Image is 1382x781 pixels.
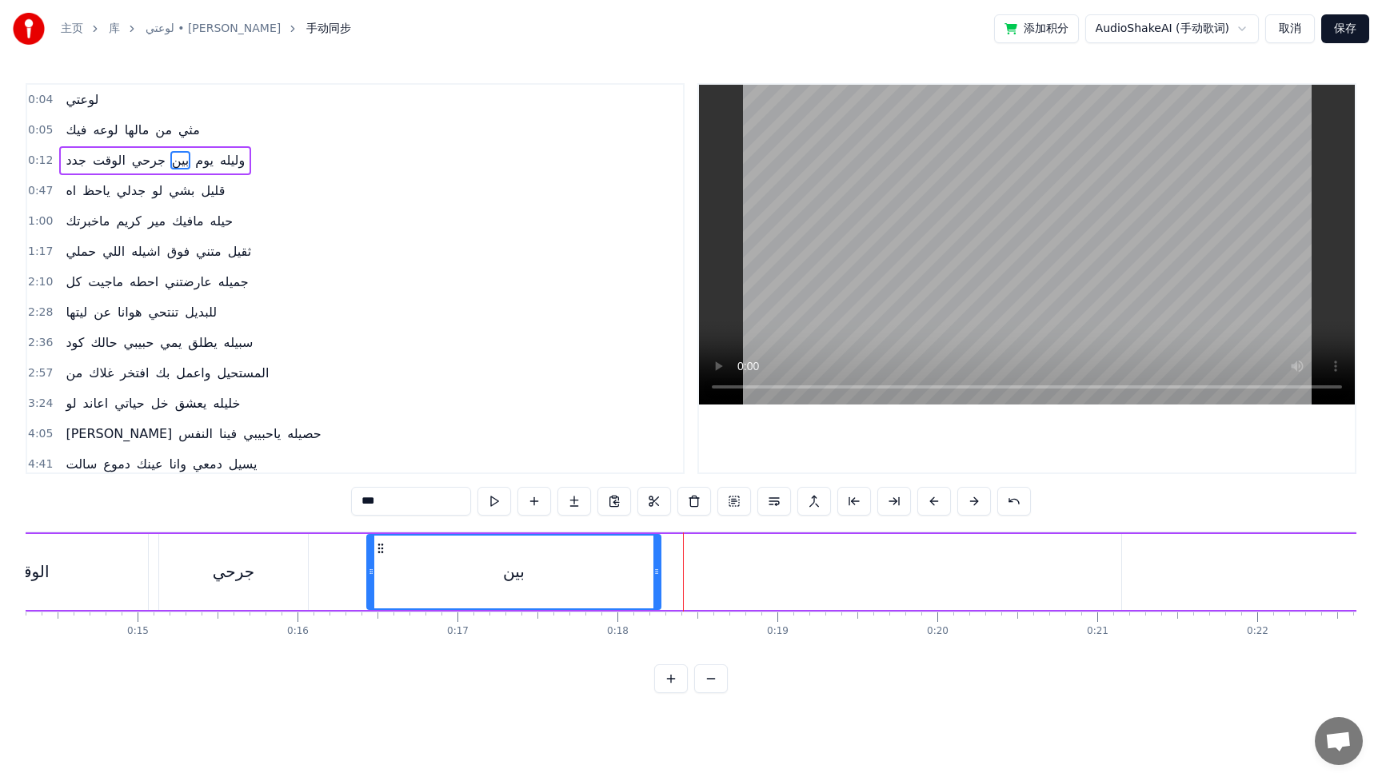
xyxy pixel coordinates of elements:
[150,181,164,200] span: لو
[1087,625,1108,638] div: 0:21
[89,333,118,352] span: حالك
[607,625,629,638] div: 0:18
[158,333,183,352] span: يمي
[242,424,282,443] span: ياحبيبي
[1315,717,1363,765] div: 开放式聊天
[170,212,205,230] span: مافيك
[115,181,148,200] span: جدلي
[150,394,170,412] span: خل
[64,394,78,412] span: لو
[28,396,53,412] span: 3:24
[286,424,322,443] span: حصيله
[116,303,143,321] span: هوانا
[64,364,84,382] span: من
[86,273,125,291] span: ماجيت
[102,455,132,473] span: دموع
[166,242,191,261] span: فوق
[927,625,949,638] div: 0:20
[61,21,351,37] nav: breadcrumb
[130,151,167,169] span: جرحي
[92,303,113,321] span: عن
[146,21,281,37] a: لوعتي • [PERSON_NAME]
[215,364,270,382] span: المستحيل
[109,21,120,37] a: 库
[101,242,126,261] span: اللي
[28,153,53,169] span: 0:12
[217,273,250,291] span: جميله
[64,242,98,261] span: حملي
[191,455,224,473] span: دمعي
[64,90,100,109] span: لوعتي
[64,212,111,230] span: ماخبرتك
[1321,14,1369,43] button: 保存
[213,560,254,584] div: جرحي
[194,151,215,169] span: يوم
[28,365,53,381] span: 2:57
[28,426,53,442] span: 4:05
[64,181,78,200] span: اه
[154,364,171,382] span: بك
[64,303,89,321] span: ليتها
[146,303,180,321] span: تنتحي
[1247,625,1268,638] div: 0:22
[28,92,53,108] span: 0:04
[64,333,86,352] span: كود
[118,364,150,382] span: افتخر
[209,212,235,230] span: حيله
[114,212,143,230] span: كريم
[170,151,190,169] span: بين
[87,364,115,382] span: غلاك
[146,212,167,230] span: مير
[163,273,214,291] span: عارضتني
[64,455,98,473] span: سالت
[168,455,189,473] span: وانا
[113,394,146,412] span: حياتي
[130,242,162,261] span: اشيله
[767,625,789,638] div: 0:19
[28,122,53,138] span: 0:05
[174,364,212,382] span: واعمل
[306,21,351,37] span: 手动同步
[28,244,53,260] span: 1:17
[994,14,1079,43] button: 添加积分
[183,303,218,321] span: للبديل
[64,424,174,443] span: [PERSON_NAME]
[186,333,218,352] span: يطلق
[81,181,111,200] span: ياحظ
[154,121,174,139] span: من
[226,242,254,261] span: ثقيل
[61,21,83,37] a: 主页
[64,151,87,169] span: جدد
[28,274,53,290] span: 2:10
[177,121,202,139] span: مثي
[1265,14,1315,43] button: 取消
[127,625,149,638] div: 0:15
[13,13,45,45] img: youka
[167,181,196,200] span: بشي
[199,181,226,200] span: قليل
[218,424,238,443] span: فينا
[28,456,53,472] span: 4:41
[227,455,259,473] span: يسيل
[212,394,242,412] span: خليله
[82,394,110,412] span: اعاند
[64,273,83,291] span: كل
[28,305,53,321] span: 2:28
[28,183,53,199] span: 0:47
[174,394,209,412] span: يعشق
[135,455,165,473] span: عينك
[128,273,160,291] span: احطه
[503,560,525,584] div: بين
[28,213,53,229] span: 1:00
[218,151,246,169] span: وليله
[177,424,214,443] span: النفس
[64,121,88,139] span: فيك
[91,121,119,139] span: لوعه
[123,121,151,139] span: مالها
[222,333,255,352] span: سبيله
[194,242,223,261] span: متني
[28,335,53,351] span: 2:36
[8,560,49,584] div: الوقت
[91,151,127,169] span: الوقت
[447,625,469,638] div: 0:17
